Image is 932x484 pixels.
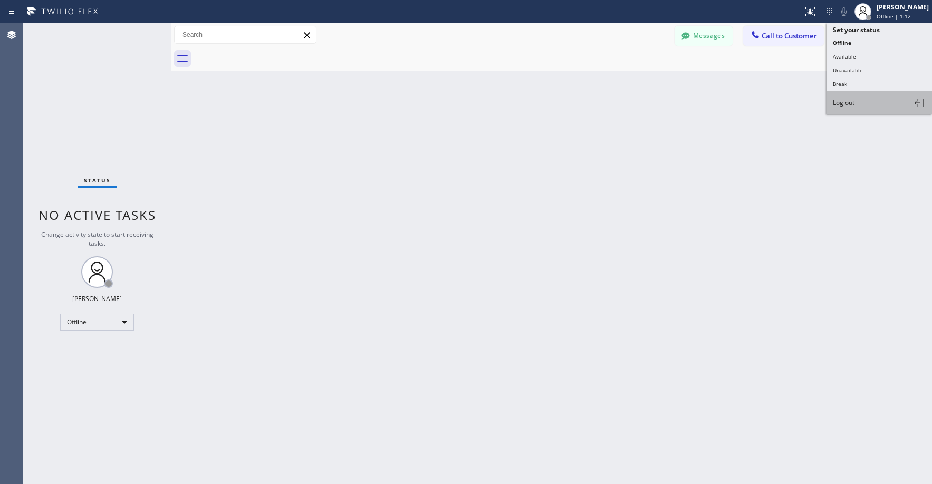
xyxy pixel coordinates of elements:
span: Call to Customer [762,31,817,41]
button: Messages [675,26,733,46]
button: Call to Customer [743,26,824,46]
div: [PERSON_NAME] [72,294,122,303]
span: Change activity state to start receiving tasks. [41,230,153,248]
span: Status [84,177,111,184]
div: [PERSON_NAME] [877,3,929,12]
input: Search [175,26,316,43]
div: Offline [60,314,134,331]
button: Mute [837,4,851,19]
span: No active tasks [39,206,156,224]
span: Offline | 1:12 [877,13,911,20]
